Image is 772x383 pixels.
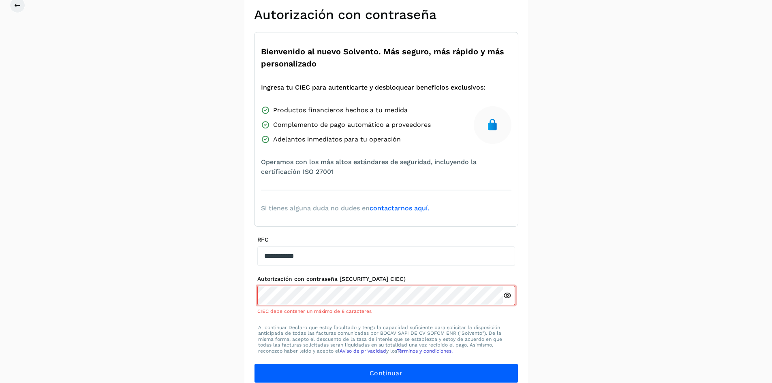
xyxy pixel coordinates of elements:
[370,204,429,212] a: contactarnos aquí.
[261,203,429,213] span: Si tienes alguna duda no dudes en
[370,369,402,378] span: Continuar
[397,348,453,354] a: Términos y condiciones.
[254,7,518,22] h2: Autorización con contraseña
[486,118,499,131] img: secure
[257,236,515,243] label: RFC
[261,157,511,177] span: Operamos con los más altos estándares de seguridad, incluyendo la certificación ISO 27001
[257,276,515,282] label: Autorización con contraseña [SECURITY_DATA] CIEC)
[261,83,485,92] span: Ingresa tu CIEC para autenticarte y desbloquear beneficios exclusivos:
[254,364,518,383] button: Continuar
[340,348,386,354] a: Aviso de privacidad
[273,105,408,115] span: Productos financieros hechos a tu medida
[273,135,401,144] span: Adelantos inmediatos para tu operación
[257,308,372,314] span: CIEC debe contener un máximo de 8 caracteres
[258,325,514,354] p: Al continuar Declaro que estoy facultado y tengo la capacidad suficiente para solicitar la dispos...
[261,45,511,70] span: Bienvenido al nuevo Solvento. Más seguro, más rápido y más personalizado
[273,120,431,130] span: Complemento de pago automático a proveedores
